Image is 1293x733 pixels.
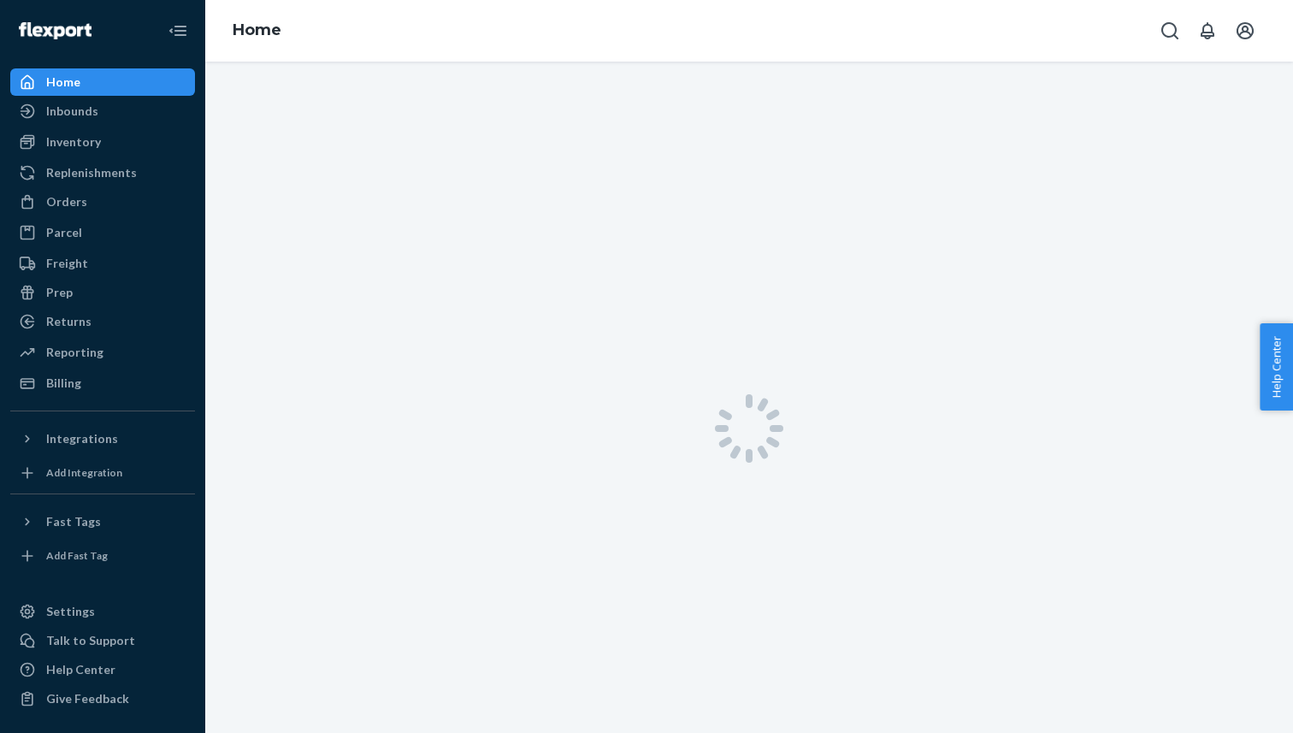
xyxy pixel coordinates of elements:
[161,14,195,48] button: Close Navigation
[10,308,195,335] a: Returns
[46,661,115,678] div: Help Center
[46,375,81,392] div: Billing
[46,255,88,272] div: Freight
[46,164,137,181] div: Replenishments
[10,369,195,397] a: Billing
[10,656,195,683] a: Help Center
[46,344,103,361] div: Reporting
[10,159,195,186] a: Replenishments
[1260,323,1293,411] button: Help Center
[10,627,195,654] button: Talk to Support
[1228,14,1262,48] button: Open account menu
[10,508,195,535] button: Fast Tags
[46,548,108,563] div: Add Fast Tag
[10,98,195,125] a: Inbounds
[46,133,101,151] div: Inventory
[10,459,195,487] a: Add Integration
[10,542,195,570] a: Add Fast Tag
[19,22,92,39] img: Flexport logo
[46,632,135,649] div: Talk to Support
[10,339,195,366] a: Reporting
[46,74,80,91] div: Home
[46,103,98,120] div: Inbounds
[10,68,195,96] a: Home
[1190,14,1225,48] button: Open notifications
[46,193,87,210] div: Orders
[46,284,73,301] div: Prep
[10,598,195,625] a: Settings
[10,685,195,712] button: Give Feedback
[10,250,195,277] a: Freight
[10,219,195,246] a: Parcel
[46,690,129,707] div: Give Feedback
[10,425,195,452] button: Integrations
[219,6,295,56] ol: breadcrumbs
[10,279,195,306] a: Prep
[46,430,118,447] div: Integrations
[46,224,82,241] div: Parcel
[46,313,92,330] div: Returns
[233,21,281,39] a: Home
[46,465,122,480] div: Add Integration
[46,513,101,530] div: Fast Tags
[1153,14,1187,48] button: Open Search Box
[10,188,195,216] a: Orders
[10,128,195,156] a: Inventory
[46,603,95,620] div: Settings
